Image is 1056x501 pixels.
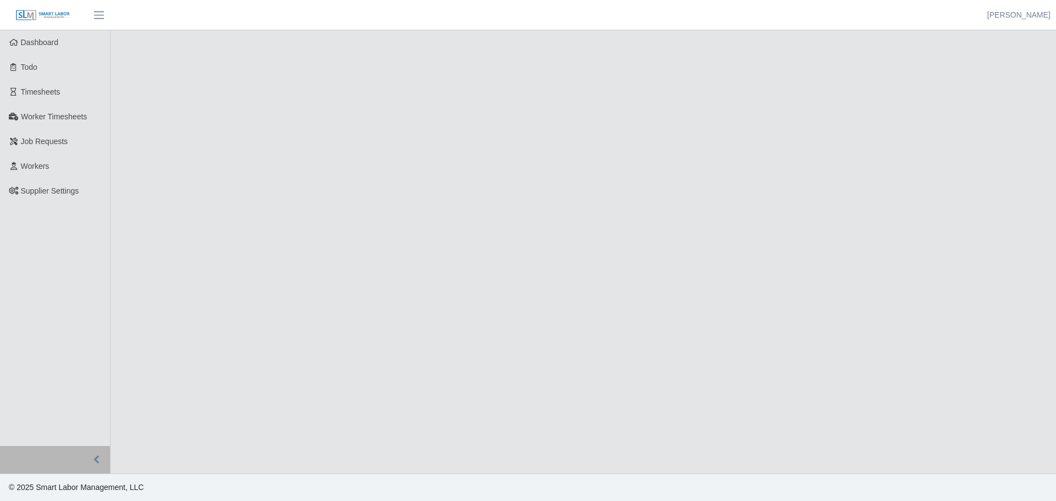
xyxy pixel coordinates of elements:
[21,137,68,146] span: Job Requests
[21,38,59,47] span: Dashboard
[21,162,50,170] span: Workers
[21,87,61,96] span: Timesheets
[9,483,144,492] span: © 2025 Smart Labor Management, LLC
[21,186,79,195] span: Supplier Settings
[21,63,37,71] span: Todo
[15,9,70,21] img: SLM Logo
[21,112,87,121] span: Worker Timesheets
[987,9,1050,21] a: [PERSON_NAME]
